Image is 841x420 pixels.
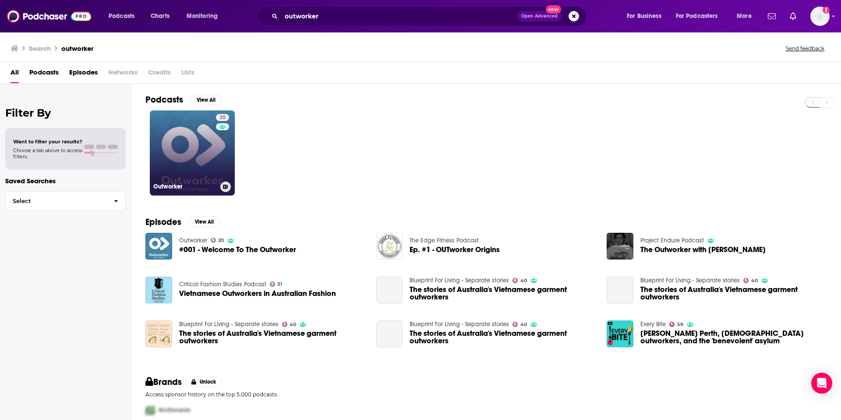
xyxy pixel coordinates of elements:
a: Blueprint For Living - Separate stories [410,320,509,328]
span: 40 [520,323,527,327]
img: Ep. #1 - OUTworker Origins [376,233,403,260]
img: #001 - Welcome To The Outworker [145,233,172,260]
a: EpisodesView All [145,217,220,228]
a: Every Bite [640,320,666,328]
span: Networks [108,65,138,83]
a: Show notifications dropdown [786,9,800,24]
a: 31 [270,281,283,287]
h3: Search [29,44,51,53]
span: 20 [219,114,226,122]
div: Open Intercom Messenger [811,373,832,394]
span: New [546,5,562,14]
a: Charts [145,9,175,23]
input: Search podcasts, credits, & more... [281,9,517,23]
a: The stories of Australia's Vietnamese garment outworkers [640,286,827,301]
span: All [11,65,19,83]
a: #001 - Welcome To The Outworker [179,246,296,253]
span: Choose a tab above to access filters. [13,147,82,160]
img: The stories of Australia's Vietnamese garment outworkers [145,320,172,347]
span: McDonalds [159,406,191,414]
svg: Add a profile image [823,7,830,14]
a: Ep. #1 - OUTworker Origins [410,246,500,253]
button: Open AdvancedNew [517,11,562,21]
span: Podcasts [109,10,134,22]
img: The Outworker with Tim Doyle [607,233,633,260]
button: Show profile menu [810,7,830,26]
a: The stories of Australia's Vietnamese garment outworkers [607,277,633,303]
span: Open Advanced [521,14,558,18]
img: User Profile [810,7,830,26]
h3: outworker [61,44,93,53]
h2: Brands [145,377,182,388]
span: 20 [218,238,224,242]
span: Select [6,198,107,204]
span: The Outworker with [PERSON_NAME] [640,246,766,253]
button: Send feedback [783,45,827,52]
button: Select [5,191,126,211]
a: Scott Ludlam's Perth, Vietnamese outworkers, and the 'benevolent' asylum [607,320,633,347]
img: Podchaser - Follow, Share and Rate Podcasts [7,8,91,25]
a: The stories of Australia's Vietnamese garment outworkers [376,277,403,303]
a: Show notifications dropdown [764,9,779,24]
a: 59 [669,322,683,327]
a: The stories of Australia's Vietnamese garment outworkers [410,286,596,301]
button: open menu [102,9,146,23]
a: 40 [743,278,758,283]
span: 59 [677,323,683,327]
a: 40 [282,322,297,327]
span: 31 [277,282,282,286]
a: The Edge Fitness Podcast [410,237,479,244]
a: The stories of Australia's Vietnamese garment outworkers [376,320,403,347]
button: open menu [731,9,763,23]
a: 20 [211,238,224,243]
h2: Podcasts [145,94,183,105]
a: The stories of Australia's Vietnamese garment outworkers [410,330,596,345]
a: Blueprint For Living - Separate stories [410,277,509,284]
span: Want to filter your results? [13,139,82,145]
span: Monitoring [187,10,218,22]
a: 40 [512,278,527,283]
a: 40 [512,322,527,327]
h3: Outworker [153,183,217,190]
span: Credits [148,65,171,83]
button: View All [190,95,222,105]
p: Access sponsor history on the top 5,000 podcasts. [145,391,827,398]
a: 20 [216,114,229,121]
span: Lists [181,65,194,83]
a: The stories of Australia's Vietnamese garment outworkers [179,330,366,345]
button: View All [188,217,220,227]
span: 40 [520,279,527,283]
span: 40 [751,279,758,283]
a: Critical Fashion Studies Podcast [179,281,266,288]
span: Charts [151,10,170,22]
span: [PERSON_NAME] Perth, [DEMOGRAPHIC_DATA] outworkers, and the 'benevolent' asylum [640,330,827,345]
a: Episodes [69,65,98,83]
button: open menu [180,9,229,23]
a: Podcasts [29,65,59,83]
a: Blueprint For Living - Separate stories [179,320,279,328]
p: Saved Searches [5,177,126,185]
a: Vietnamese Outworkers in Australian Fashion [179,290,336,297]
button: Unlock [185,377,223,387]
a: Project Endure Podcast [640,237,704,244]
a: The Outworker with Tim Doyle [640,246,766,253]
a: Blueprint For Living - Separate stories [640,277,740,284]
span: For Podcasters [676,10,718,22]
div: Search podcasts, credits, & more... [265,6,595,26]
a: Outworker [179,237,207,244]
a: PodcastsView All [145,94,222,105]
h2: Episodes [145,217,181,228]
h2: Filter By [5,107,126,119]
a: 20Outworker [150,110,235,196]
img: Vietnamese Outworkers in Australian Fashion [145,277,172,303]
